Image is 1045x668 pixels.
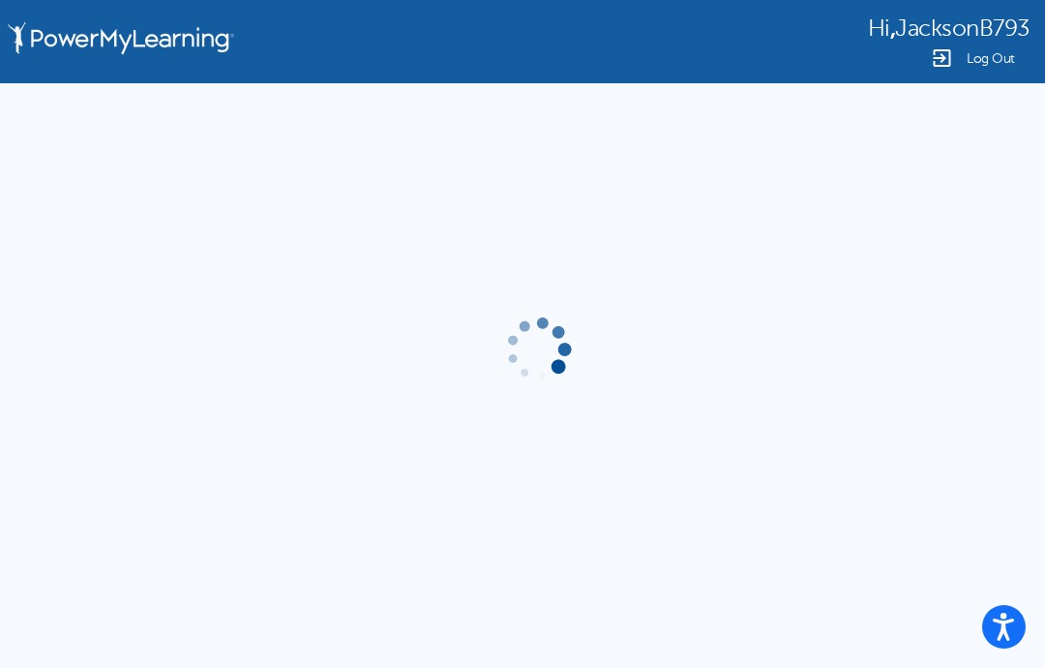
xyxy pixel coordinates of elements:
[930,46,953,70] img: Logout Icon
[502,314,574,385] img: gif-load2.gif
[967,51,1015,66] span: Log Out
[868,15,890,42] span: Hi
[868,14,1030,42] div: ,
[895,15,1030,42] span: JacksonB793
